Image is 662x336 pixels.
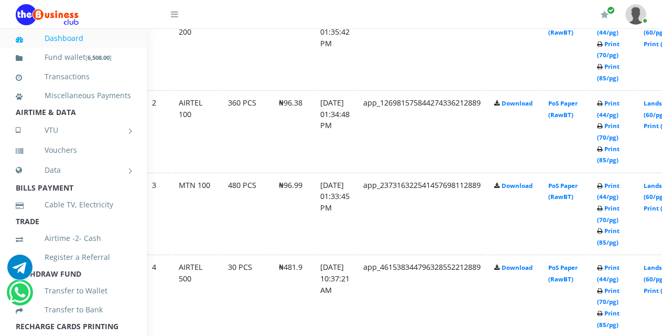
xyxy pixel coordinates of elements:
[597,309,620,329] a: Print (85/pg)
[314,255,356,336] td: [DATE] 10:37:21 AM
[597,204,620,224] a: Print (70/pg)
[357,8,487,90] td: app_159721148856174353212889
[357,255,487,336] td: app_461538344796328552212889
[146,90,171,172] td: 2
[548,264,578,283] a: PoS Paper (RawBT)
[16,83,131,108] a: Miscellaneous Payments
[314,90,356,172] td: [DATE] 01:34:48 PM
[16,226,131,250] a: Airtime -2- Cash
[222,173,272,254] td: 480 PCS
[16,193,131,217] a: Cable TV, Electricity
[273,173,313,254] td: ₦96.99
[172,90,221,172] td: AIRTEL 100
[314,173,356,254] td: [DATE] 01:33:45 PM
[597,62,620,82] a: Print (85/pg)
[16,245,131,269] a: Register a Referral
[597,122,620,141] a: Print (70/pg)
[222,8,272,90] td: 60 PCS
[172,255,221,336] td: AIRTEL 500
[273,90,313,172] td: ₦96.38
[146,255,171,336] td: 4
[357,173,487,254] td: app_237316322541457698112889
[607,6,615,14] span: Renew/Upgrade Subscription
[16,117,131,143] a: VTU
[146,173,171,254] td: 3
[273,255,313,336] td: ₦481.9
[273,8,313,90] td: ₦192.76
[601,10,609,19] i: Renew/Upgrade Subscription
[172,8,221,90] td: AIRTEL 200
[16,65,131,89] a: Transactions
[222,255,272,336] td: 30 PCS
[548,182,578,201] a: PoS Paper (RawBT)
[502,99,533,107] a: Download
[357,90,487,172] td: app_126981575844274336212889
[16,138,131,162] a: Vouchers
[597,182,620,201] a: Print (44/pg)
[597,99,620,119] a: Print (44/pg)
[88,54,110,61] b: 6,508.00
[16,298,131,322] a: Transfer to Bank
[597,287,620,306] a: Print (70/pg)
[222,90,272,172] td: 360 PCS
[597,264,620,283] a: Print (44/pg)
[314,8,356,90] td: [DATE] 01:35:42 PM
[9,288,30,305] a: Chat for support
[146,8,171,90] td: 1
[597,227,620,246] a: Print (85/pg)
[548,99,578,119] a: PoS Paper (RawBT)
[597,145,620,164] a: Print (85/pg)
[597,40,620,59] a: Print (70/pg)
[16,4,79,25] img: Logo
[502,264,533,271] a: Download
[502,182,533,190] a: Download
[85,54,112,61] small: [ ]
[16,45,131,70] a: Fund wallet[6,508.00]
[625,4,646,25] img: User
[172,173,221,254] td: MTN 100
[7,262,32,280] a: Chat for support
[16,157,131,183] a: Data
[16,26,131,50] a: Dashboard
[16,279,131,303] a: Transfer to Wallet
